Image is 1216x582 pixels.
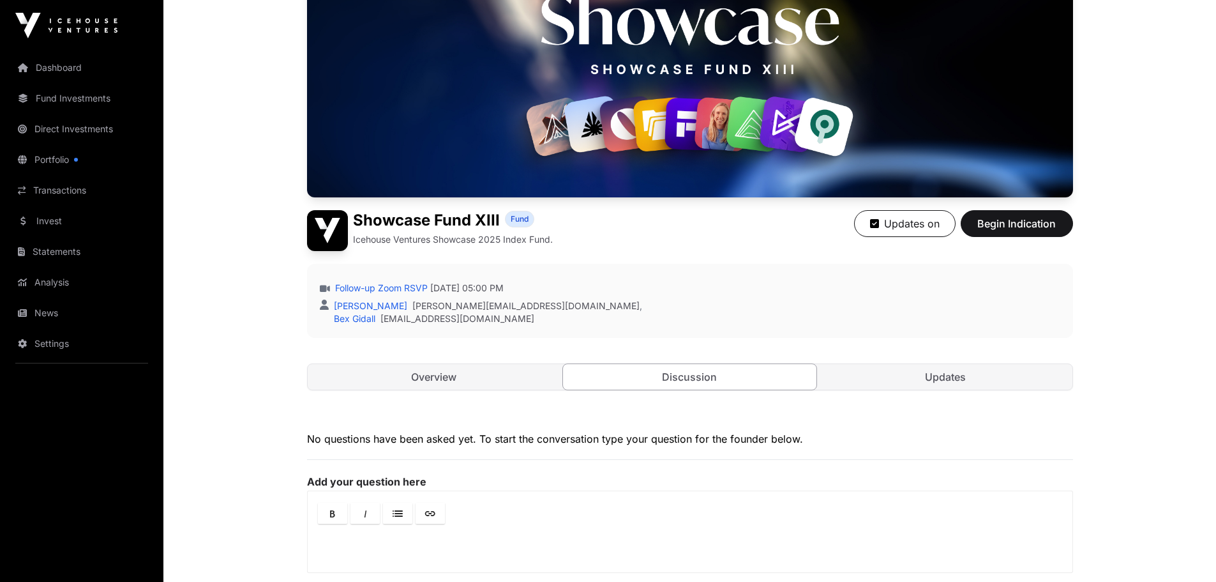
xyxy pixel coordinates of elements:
[819,364,1072,390] a: Updates
[511,214,529,224] span: Fund
[412,300,640,312] a: [PERSON_NAME][EMAIL_ADDRESS][DOMAIN_NAME]
[10,330,153,358] a: Settings
[15,13,117,38] img: Icehouse Ventures Logo
[307,475,1073,488] label: Add your question here
[10,238,153,266] a: Statements
[10,176,153,204] a: Transactions
[416,503,445,524] a: Link
[308,364,1072,390] nav: Tabs
[10,207,153,235] a: Invest
[318,503,347,524] a: Bold
[307,431,1073,447] p: No questions have been asked yet. To start the conversation type your question for the founder be...
[331,313,375,324] a: Bex Gidall
[977,216,1057,231] span: Begin Indication
[961,210,1073,237] button: Begin Indication
[380,312,534,325] a: [EMAIL_ADDRESS][DOMAIN_NAME]
[331,300,642,312] div: ,
[383,503,412,524] a: Lists
[10,84,153,112] a: Fund Investments
[10,299,153,327] a: News
[854,210,956,237] button: Updates on
[1152,521,1216,582] iframe: Chat Widget
[331,300,407,311] a: [PERSON_NAME]
[430,282,504,295] span: [DATE] 05:00 PM
[562,364,817,390] a: Discussion
[307,210,348,251] img: Showcase Fund XIII
[353,210,500,231] h1: Showcase Fund XIII
[350,503,380,524] a: Italic
[333,282,428,295] a: Follow-up Zoom RSVP
[10,54,153,82] a: Dashboard
[308,364,561,390] a: Overview
[10,268,153,296] a: Analysis
[10,146,153,174] a: Portfolio
[353,233,553,246] p: Icehouse Ventures Showcase 2025 Index Fund.
[961,223,1073,236] a: Begin Indication
[10,115,153,143] a: Direct Investments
